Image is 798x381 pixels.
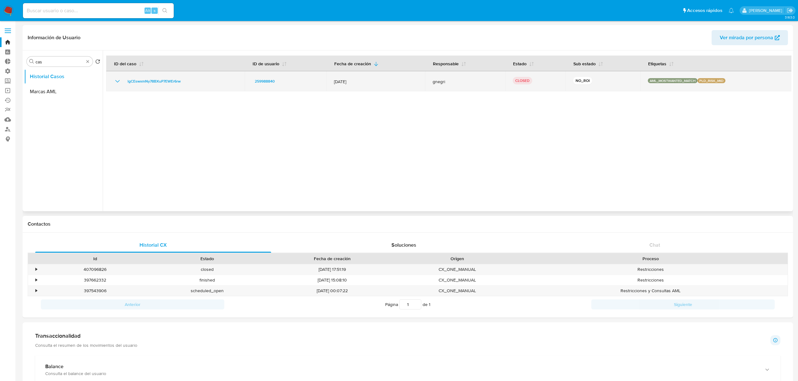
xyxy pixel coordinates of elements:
[36,59,84,65] input: Buscar
[24,84,103,99] button: Marcas AML
[154,8,156,13] span: s
[158,6,171,15] button: search-icon
[41,299,224,309] button: Anterior
[39,286,151,296] div: 397543906
[513,286,788,296] div: Restricciones y Consultas AML
[151,275,263,285] div: finished
[513,264,788,275] div: Restricciones
[720,30,773,45] span: Ver mirada por persona
[36,288,37,294] div: •
[729,8,734,13] a: Notificaciones
[385,299,430,309] span: Página de
[85,59,90,64] button: Borrar
[139,241,167,249] span: Historial CX
[95,59,100,66] button: Volver al orden por defecto
[263,264,401,275] div: [DATE] 17:51:19
[749,8,784,13] p: ludmila.lanatti@mercadolibre.com
[36,277,37,283] div: •
[401,286,513,296] div: CX_ONE_MANUAL
[39,264,151,275] div: 407096826
[36,266,37,272] div: •
[712,30,788,45] button: Ver mirada por persona
[687,7,722,14] span: Accesos rápidos
[43,255,147,262] div: Id
[28,35,80,41] h1: Información de Usuario
[518,255,783,262] div: Proceso
[28,221,788,227] h1: Contactos
[263,286,401,296] div: [DATE] 00:07:22
[145,8,150,13] span: Alt
[156,255,259,262] div: Estado
[24,69,103,84] button: Historial Casos
[787,7,793,14] a: Salir
[263,275,401,285] div: [DATE] 15:08:10
[39,275,151,285] div: 397662332
[591,299,775,309] button: Siguiente
[401,275,513,285] div: CX_ONE_MANUAL
[513,275,788,285] div: Restricciones
[406,255,509,262] div: Origen
[401,264,513,275] div: CX_ONE_MANUAL
[429,301,430,308] span: 1
[268,255,397,262] div: Fecha de creación
[151,286,263,296] div: scheduled_open
[391,241,416,249] span: Soluciones
[649,241,660,249] span: Chat
[151,264,263,275] div: closed
[29,59,34,64] button: Buscar
[23,7,174,15] input: Buscar usuario o caso...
